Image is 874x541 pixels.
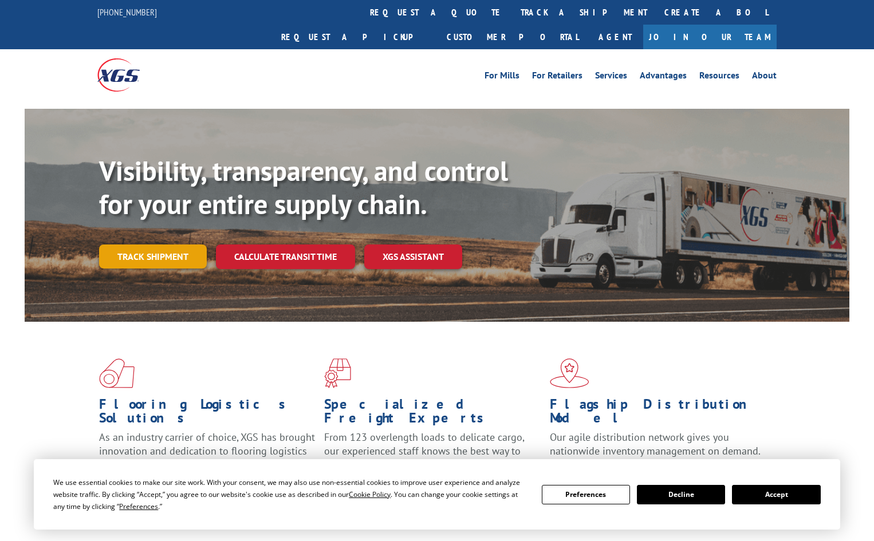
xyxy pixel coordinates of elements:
[216,244,355,269] a: Calculate transit time
[637,485,725,504] button: Decline
[532,71,582,84] a: For Retailers
[550,431,761,457] span: Our agile distribution network gives you nationwide inventory management on demand.
[99,244,207,268] a: Track shipment
[699,71,739,84] a: Resources
[550,397,766,431] h1: Flagship Distribution Model
[99,431,315,471] span: As an industry carrier of choice, XGS has brought innovation and dedication to flooring logistics...
[273,25,438,49] a: Request a pickup
[640,71,687,84] a: Advantages
[587,25,643,49] a: Agent
[595,71,627,84] a: Services
[53,476,527,512] div: We use essential cookies to make our site work. With your consent, we may also use non-essential ...
[119,501,158,511] span: Preferences
[349,489,391,499] span: Cookie Policy
[485,71,519,84] a: For Mills
[550,358,589,388] img: xgs-icon-flagship-distribution-model-red
[97,6,157,18] a: [PHONE_NUMBER]
[99,153,508,222] b: Visibility, transparency, and control for your entire supply chain.
[732,485,820,504] button: Accept
[438,25,587,49] a: Customer Portal
[324,397,541,431] h1: Specialized Freight Experts
[324,431,541,481] p: From 123 overlength loads to delicate cargo, our experienced staff knows the best way to move you...
[752,71,777,84] a: About
[542,485,630,504] button: Preferences
[34,459,840,530] div: Cookie Consent Prompt
[324,358,351,388] img: xgs-icon-focused-on-flooring-red
[99,397,316,431] h1: Flooring Logistics Solutions
[643,25,777,49] a: Join Our Team
[364,244,462,269] a: XGS ASSISTANT
[99,358,135,388] img: xgs-icon-total-supply-chain-intelligence-red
